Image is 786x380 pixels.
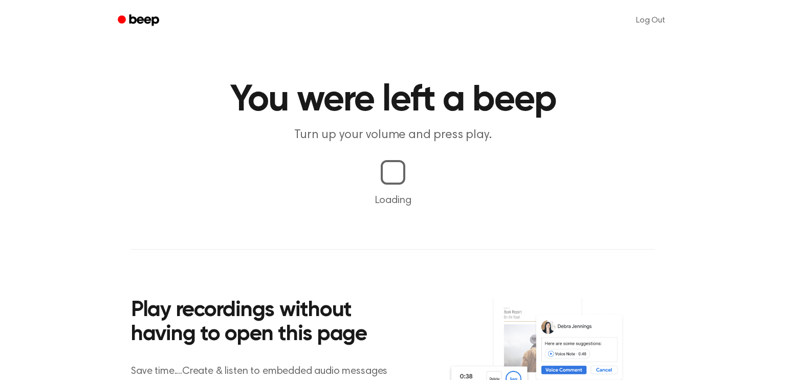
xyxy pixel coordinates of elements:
h2: Play recordings without having to open this page [131,299,407,347]
h1: You were left a beep [131,82,655,119]
a: Beep [111,11,168,31]
p: Turn up your volume and press play. [196,127,589,144]
p: Loading [12,193,774,208]
a: Log Out [626,8,675,33]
